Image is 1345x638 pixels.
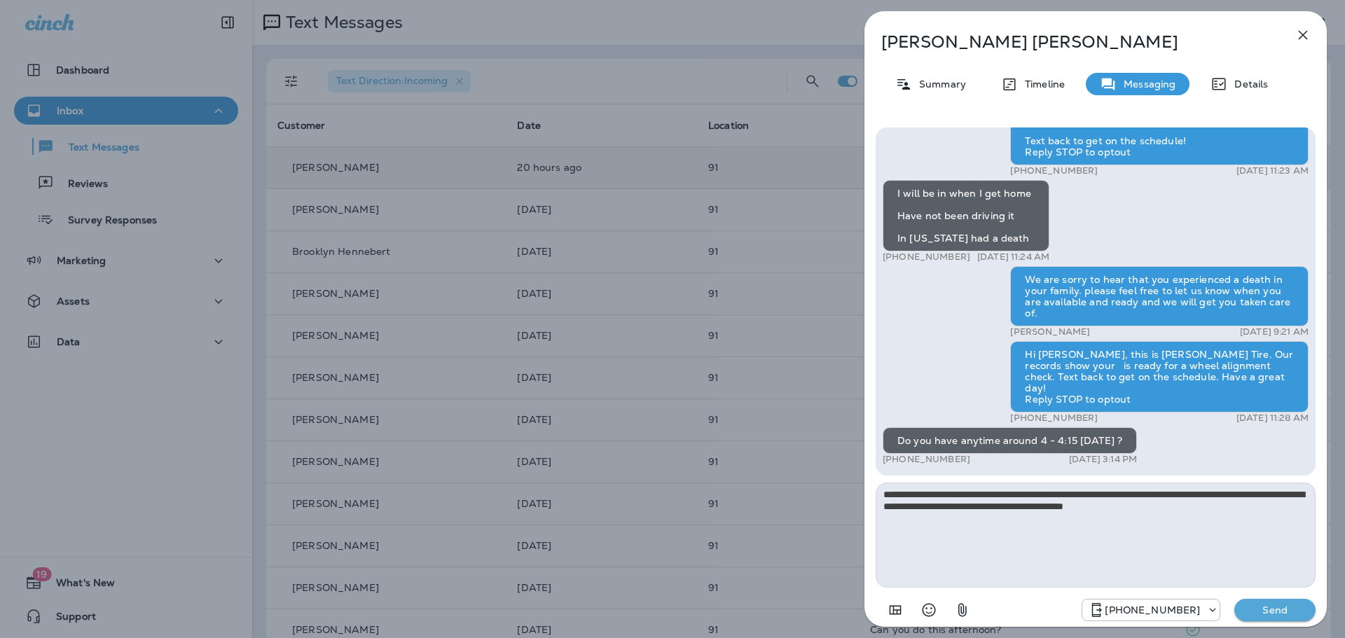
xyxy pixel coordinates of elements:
p: [PHONE_NUMBER] [1010,165,1098,176]
div: Hi [PERSON_NAME], this is [PERSON_NAME] Tire. Our records show your is ready for a wheel alignmen... [1010,341,1309,412]
button: Send [1234,599,1316,621]
p: Send [1246,604,1304,616]
p: [PHONE_NUMBER] [883,454,970,465]
div: +1 (330) 521-2826 [1082,602,1220,618]
p: [DATE] 3:14 PM [1069,454,1137,465]
p: Timeline [1018,78,1065,90]
p: Details [1227,78,1268,90]
button: Add in a premade template [881,596,909,624]
button: Select an emoji [915,596,943,624]
p: Messaging [1117,78,1175,90]
p: [PERSON_NAME] [PERSON_NAME] [881,32,1264,52]
div: We are sorry to hear that you experienced a death in your family. please feel free to let us know... [1010,266,1309,326]
div: I will be in when I get home Have not been driving it In [US_STATE] had a death [883,180,1049,251]
div: Do you have anytime around 4 - 4:15 [DATE] ? [883,427,1137,454]
p: [DATE] 11:23 AM [1236,165,1309,176]
p: [PERSON_NAME] [1010,326,1090,338]
p: [DATE] 11:28 AM [1236,412,1309,424]
p: [DATE] 11:24 AM [977,251,1049,263]
p: Summary [912,78,966,90]
p: [PHONE_NUMBER] [1010,412,1098,424]
p: [DATE] 9:21 AM [1240,326,1309,338]
p: [PHONE_NUMBER] [1105,604,1200,616]
p: [PHONE_NUMBER] [883,251,970,263]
